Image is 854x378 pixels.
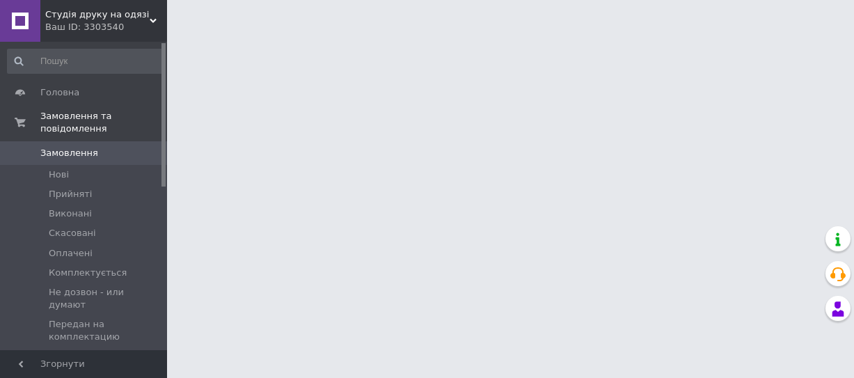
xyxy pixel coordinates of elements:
span: Головна [40,86,79,99]
span: Не дозвон - или думают [49,286,162,311]
span: Студія друку на одязі [45,8,150,21]
span: Замовлення та повідомлення [40,110,167,135]
span: Комплектується [49,267,127,279]
span: Замовлення [40,147,98,159]
span: Скасовані [49,227,96,239]
div: Ваш ID: 3303540 [45,21,167,33]
span: Нові [49,168,69,181]
span: Прийняті [49,188,92,200]
span: Оплачені [49,247,93,260]
span: Передан на комплектацию [49,318,162,343]
span: Виконані [49,207,92,220]
input: Пошук [7,49,164,74]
